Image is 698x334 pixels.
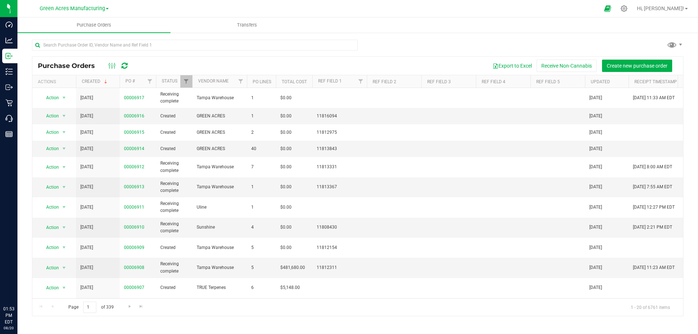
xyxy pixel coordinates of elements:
[83,302,96,313] input: 1
[38,62,102,70] span: Purchase Orders
[251,184,272,190] span: 1
[160,261,188,274] span: Receiving complete
[80,94,93,101] span: [DATE]
[280,164,292,170] span: $0.00
[5,52,13,60] inline-svg: Inbound
[482,79,505,84] a: Ref Field 4
[280,284,300,291] span: $5,148.00
[589,224,602,231] span: [DATE]
[60,242,69,253] span: select
[251,204,272,211] span: 1
[589,264,602,271] span: [DATE]
[40,283,59,293] span: Action
[5,130,13,138] inline-svg: Reports
[251,244,272,251] span: 5
[40,222,59,233] span: Action
[589,113,602,120] span: [DATE]
[17,17,171,33] a: Purchase Orders
[198,79,229,84] a: Vendor Name
[197,113,242,120] span: GREEN ACRES
[67,22,121,28] span: Purchase Orders
[124,205,144,210] a: 00006911
[589,164,602,170] span: [DATE]
[633,224,672,231] span: [DATE] 2:21 PM EDT
[40,93,59,103] span: Action
[124,130,144,135] a: 00006915
[251,284,272,291] span: 6
[124,184,144,189] a: 00006913
[197,94,242,101] span: Tampa Warehouse
[160,113,188,120] span: Created
[124,95,144,100] a: 00006917
[607,63,667,69] span: Create new purchase order
[197,224,242,231] span: Sunshine
[280,184,292,190] span: $0.00
[40,202,59,212] span: Action
[317,184,362,190] span: 11813367
[589,184,602,190] span: [DATE]
[251,164,272,170] span: 7
[589,284,602,291] span: [DATE]
[80,224,93,231] span: [DATE]
[171,17,324,33] a: Transfers
[82,79,109,84] a: Created
[124,265,144,270] a: 00006908
[60,111,69,121] span: select
[5,37,13,44] inline-svg: Analytics
[80,284,93,291] span: [DATE]
[80,164,93,170] span: [DATE]
[637,5,684,11] span: Hi, [PERSON_NAME]!
[80,129,93,136] span: [DATE]
[197,244,242,251] span: Tampa Warehouse
[633,164,672,170] span: [DATE] 8:00 AM EDT
[160,221,188,234] span: Receiving complete
[60,127,69,137] span: select
[280,224,292,231] span: $0.00
[124,113,144,118] a: 00006916
[280,94,292,101] span: $0.00
[32,40,358,51] input: Search Purchase Order ID, Vendor Name and Ref Field 1
[227,22,267,28] span: Transfers
[318,79,342,84] a: Ref Field 1
[124,245,144,250] a: 00006909
[235,75,247,88] a: Filter
[124,225,144,230] a: 00006910
[40,111,59,121] span: Action
[160,200,188,214] span: Receiving complete
[136,302,147,311] a: Go to the last page
[3,306,14,325] p: 01:53 PM EDT
[160,284,188,291] span: Created
[160,129,188,136] span: Created
[317,264,362,271] span: 11812311
[591,79,610,84] a: Updated
[124,302,135,311] a: Go to the next page
[197,164,242,170] span: Tampa Warehouse
[5,84,13,91] inline-svg: Outbound
[197,284,242,291] span: TRUE Terpenes
[589,204,602,211] span: [DATE]
[197,184,242,190] span: Tampa Warehouse
[5,99,13,106] inline-svg: Retail
[251,129,272,136] span: 2
[282,79,307,84] a: Total Cost
[599,1,616,16] span: Open Ecommerce Menu
[602,60,672,72] button: Create new purchase order
[62,302,120,313] span: Page of 339
[60,162,69,172] span: select
[40,263,59,273] span: Action
[125,79,135,84] a: PO #
[80,145,93,152] span: [DATE]
[5,115,13,122] inline-svg: Call Center
[280,113,292,120] span: $0.00
[40,162,59,172] span: Action
[317,113,362,120] span: 11816094
[536,79,560,84] a: Ref Field 5
[488,60,537,72] button: Export to Excel
[60,182,69,192] span: select
[280,129,292,136] span: $0.00
[633,94,675,101] span: [DATE] 11:33 AM EDT
[160,244,188,251] span: Created
[7,276,29,298] iframe: Resource center
[251,94,272,101] span: 1
[60,202,69,212] span: select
